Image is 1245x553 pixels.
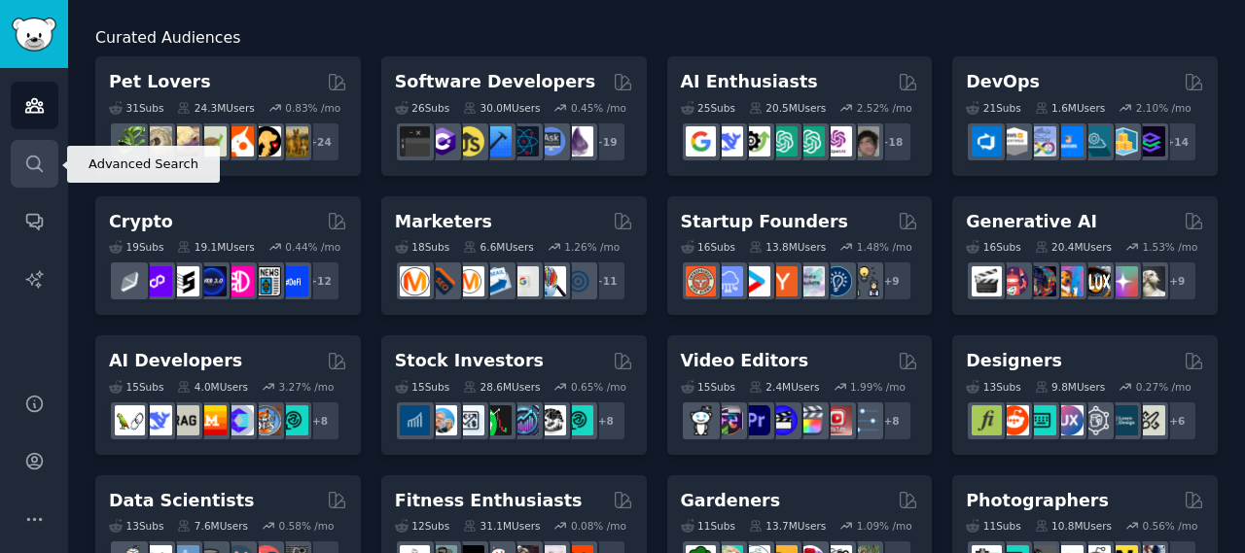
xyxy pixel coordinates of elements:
img: UXDesign [1053,405,1084,435]
img: Emailmarketing [481,266,512,296]
img: software [400,126,430,156]
img: chatgpt_promptDesign [767,126,798,156]
img: bigseo [427,266,457,296]
img: typography [972,405,1002,435]
img: ArtificalIntelligence [849,126,879,156]
div: 1.48 % /mo [857,240,912,254]
img: leopardgeckos [169,126,199,156]
div: + 19 [586,121,626,162]
div: 0.27 % /mo [1136,380,1192,394]
img: Rag [169,405,199,435]
img: ballpython [142,126,172,156]
img: logodesign [999,405,1029,435]
div: 28.6M Users [463,380,540,394]
img: OnlineMarketing [563,266,593,296]
div: 2.4M Users [749,380,820,394]
img: chatgpt_prompts_ [795,126,825,156]
img: AskMarketing [454,266,484,296]
div: 30.0M Users [463,101,540,115]
img: EntrepreneurRideAlong [686,266,716,296]
img: 0xPolygon [142,266,172,296]
img: swingtrading [536,405,566,435]
div: 10.8M Users [1035,519,1112,533]
img: OpenSourceAI [224,405,254,435]
h2: DevOps [966,70,1040,94]
h2: Marketers [395,210,492,234]
img: Trading [481,405,512,435]
div: 20.5M Users [749,101,826,115]
h2: Video Editors [681,349,809,373]
img: MarketingResearch [536,266,566,296]
div: 13 Sub s [966,380,1020,394]
div: + 14 [1156,121,1197,162]
div: 0.44 % /mo [285,240,340,254]
div: 15 Sub s [395,380,449,394]
h2: Data Scientists [109,489,254,513]
img: premiere [740,405,770,435]
div: + 24 [300,121,340,162]
img: VideoEditors [767,405,798,435]
h2: Startup Founders [681,210,848,234]
div: 21 Sub s [966,101,1020,115]
img: DevOpsLinks [1053,126,1084,156]
div: 20.4M Users [1035,240,1112,254]
img: Youtubevideo [822,405,852,435]
h2: Crypto [109,210,173,234]
img: Forex [454,405,484,435]
div: 19 Sub s [109,240,163,254]
img: DreamBooth [1135,266,1165,296]
h2: Fitness Enthusiasts [395,489,583,513]
img: AIDevelopersSociety [278,405,308,435]
div: 1.09 % /mo [857,519,912,533]
h2: Photographers [966,489,1109,513]
img: AItoolsCatalog [740,126,770,156]
img: GummySearch logo [12,17,56,52]
img: technicalanalysis [563,405,593,435]
img: postproduction [849,405,879,435]
img: CryptoNews [251,266,281,296]
div: + 9 [1156,260,1197,301]
img: growmybusiness [849,266,879,296]
img: PetAdvice [251,126,281,156]
h2: AI Enthusiasts [681,70,818,94]
div: 24.3M Users [177,101,254,115]
div: 0.83 % /mo [285,101,340,115]
div: 0.56 % /mo [1142,519,1197,533]
img: SaaS [713,266,743,296]
img: MistralAI [196,405,227,435]
div: 18 Sub s [395,240,449,254]
div: + 8 [871,400,912,441]
img: googleads [509,266,539,296]
h2: Stock Investors [395,349,544,373]
img: aws_cdk [1108,126,1138,156]
div: 1.6M Users [1035,101,1106,115]
img: gopro [686,405,716,435]
div: 1.26 % /mo [564,240,620,254]
img: platformengineering [1081,126,1111,156]
img: starryai [1108,266,1138,296]
img: ValueInvesting [427,405,457,435]
div: + 9 [871,260,912,301]
div: 9.8M Users [1035,380,1106,394]
div: + 11 [586,260,626,301]
img: web3 [196,266,227,296]
img: UX_Design [1135,405,1165,435]
img: PlatformEngineers [1135,126,1165,156]
div: + 18 [871,121,912,162]
div: + 8 [300,400,340,441]
div: 13 Sub s [109,519,163,533]
img: AskComputerScience [536,126,566,156]
img: AWS_Certified_Experts [999,126,1029,156]
img: editors [713,405,743,435]
img: dividends [400,405,430,435]
img: Entrepreneurship [822,266,852,296]
div: 0.45 % /mo [571,101,626,115]
img: azuredevops [972,126,1002,156]
div: 2.10 % /mo [1136,101,1192,115]
div: 2.52 % /mo [857,101,912,115]
img: herpetology [115,126,145,156]
img: learndesign [1108,405,1138,435]
img: aivideo [972,266,1002,296]
img: learnjavascript [454,126,484,156]
div: 19.1M Users [177,240,254,254]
